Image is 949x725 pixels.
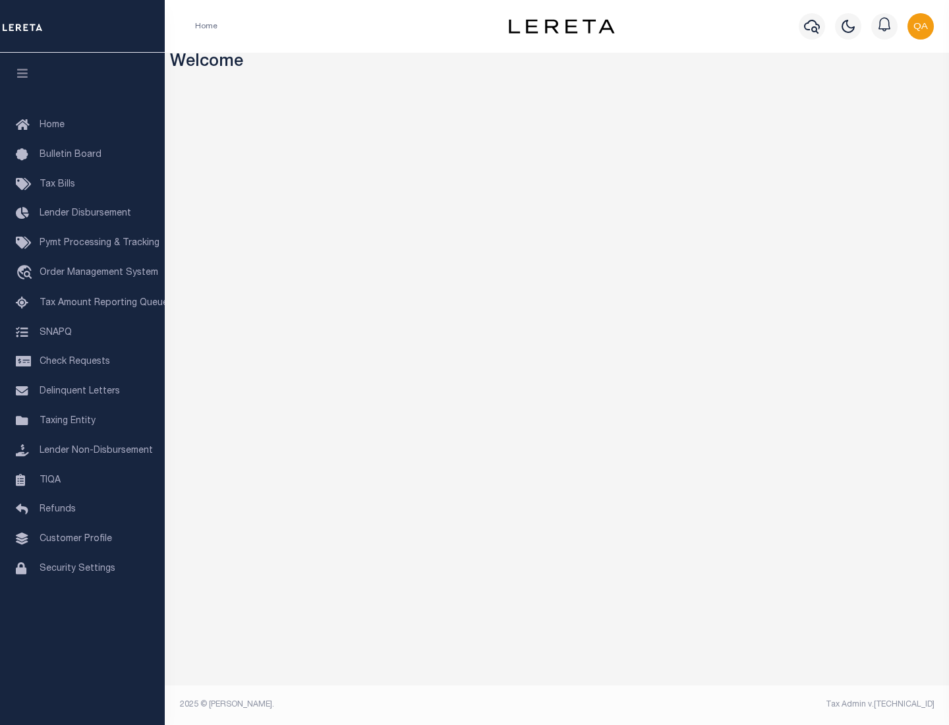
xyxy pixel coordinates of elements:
span: Refunds [40,505,76,514]
span: Tax Amount Reporting Queue [40,299,168,308]
h3: Welcome [170,53,944,73]
span: Tax Bills [40,180,75,189]
span: Customer Profile [40,535,112,544]
i: travel_explore [16,265,37,282]
div: 2025 © [PERSON_NAME]. [170,699,558,710]
span: Lender Non-Disbursement [40,446,153,455]
span: Lender Disbursement [40,209,131,218]
span: Security Settings [40,564,115,573]
span: TIQA [40,475,61,484]
img: svg+xml;base64,PHN2ZyB4bWxucz0iaHR0cDovL3d3dy53My5vcmcvMjAwMC9zdmciIHBvaW50ZXItZXZlbnRzPSJub25lIi... [907,13,934,40]
span: SNAPQ [40,328,72,337]
span: Delinquent Letters [40,387,120,396]
span: Bulletin Board [40,150,101,159]
span: Pymt Processing & Tracking [40,239,159,248]
img: logo-dark.svg [509,19,614,34]
span: Check Requests [40,357,110,366]
span: Order Management System [40,268,158,277]
li: Home [195,20,217,32]
span: Taxing Entity [40,417,96,426]
div: Tax Admin v.[TECHNICAL_ID] [567,699,935,710]
span: Home [40,121,65,130]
